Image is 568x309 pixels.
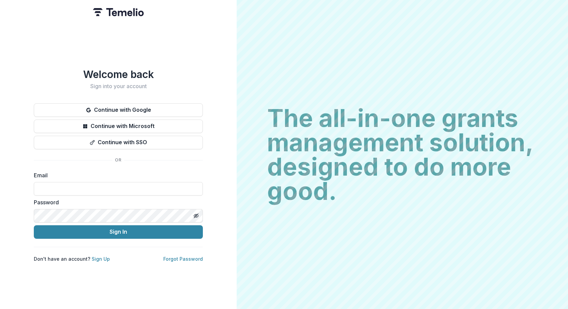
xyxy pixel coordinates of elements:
h1: Welcome back [34,68,203,80]
a: Forgot Password [163,256,203,262]
img: Temelio [93,8,144,16]
p: Don't have an account? [34,255,110,262]
button: Continue with Microsoft [34,120,203,133]
a: Sign Up [92,256,110,262]
h2: Sign into your account [34,83,203,89]
button: Continue with Google [34,103,203,117]
label: Password [34,198,199,206]
label: Email [34,171,199,179]
button: Continue with SSO [34,136,203,149]
button: Sign In [34,225,203,239]
button: Toggle password visibility [191,210,202,221]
